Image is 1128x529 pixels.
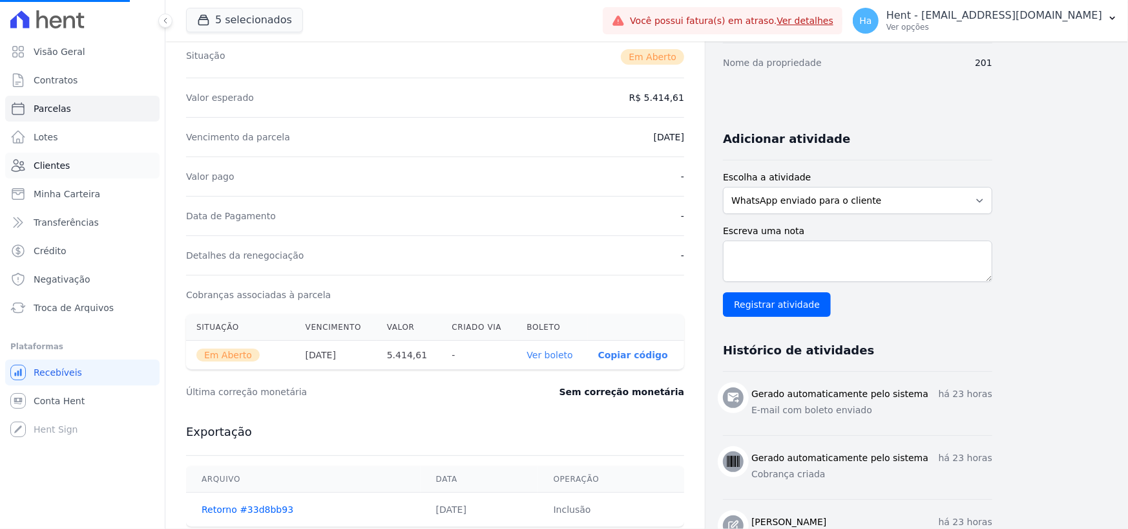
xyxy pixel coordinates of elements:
[5,388,160,414] a: Conta Hent
[621,49,684,65] span: Em Aberto
[777,16,833,26] a: Ver detalhes
[34,244,67,257] span: Crédito
[5,124,160,150] a: Lotes
[295,314,377,341] th: Vencimento
[186,49,225,65] dt: Situação
[295,341,377,370] th: [DATE]
[34,216,99,229] span: Transferências
[34,74,78,87] span: Contratos
[751,515,826,529] h3: [PERSON_NAME]
[186,288,331,301] dt: Cobranças associadas à parcela
[681,210,684,222] dd: -
[842,3,1128,39] button: Ha Hent - [EMAIL_ADDRESS][DOMAIN_NAME] Ver opções
[34,394,85,407] span: Conta Hent
[5,360,160,385] a: Recebíveis
[5,67,160,93] a: Contratos
[527,350,572,360] a: Ver boleto
[186,170,235,183] dt: Valor pago
[186,385,481,398] dt: Última correção monetária
[34,366,82,379] span: Recebíveis
[939,387,992,401] p: há 23 horas
[5,238,160,264] a: Crédito
[516,314,587,341] th: Boleto
[723,171,992,184] label: Escolha a atividade
[939,515,992,529] p: há 23 horas
[377,341,442,370] th: 5.414,61
[723,224,992,238] label: Escreva uma nota
[598,350,668,360] button: Copiar código
[186,131,290,144] dt: Vencimento da parcela
[5,39,160,65] a: Visão Geral
[186,424,684,440] h3: Exportação
[34,188,100,200] span: Minha Carteira
[186,466,421,493] th: Arquivo
[630,14,833,28] span: Você possui fatura(s) em atraso.
[421,466,538,493] th: Data
[34,273,90,286] span: Negativação
[723,292,831,317] input: Registrar atividade
[5,295,160,321] a: Troca de Arquivos
[10,339,154,354] div: Plataformas
[886,22,1102,32] p: Ver opções
[202,504,293,515] a: Retorno #33d8bb93
[859,16,872,25] span: Ha
[34,102,71,115] span: Parcelas
[538,493,685,527] td: Inclusão
[186,91,254,104] dt: Valor esperado
[186,249,304,262] dt: Detalhes da renegociação
[196,349,260,362] span: Em Aberto
[5,181,160,207] a: Minha Carteira
[5,266,160,292] a: Negativação
[751,387,928,401] h3: Gerado automaticamente pelo sistema
[559,385,684,398] dd: Sem correção monetária
[377,314,442,341] th: Valor
[629,91,684,104] dd: R$ 5.414,61
[751,451,928,465] h3: Gerado automaticamente pelo sistema
[441,341,516,370] th: -
[654,131,684,144] dd: [DATE]
[421,493,538,527] td: [DATE]
[34,159,70,172] span: Clientes
[723,56,822,69] dt: Nome da propriedade
[681,249,684,262] dd: -
[441,314,516,341] th: Criado via
[186,8,303,32] button: 5 selecionados
[723,131,850,147] h3: Adicionar atividade
[723,343,874,358] h3: Histórico de atividades
[5,210,160,235] a: Transferências
[34,45,85,58] span: Visão Geral
[939,451,992,465] p: há 23 horas
[5,153,160,178] a: Clientes
[681,170,684,183] dd: -
[538,466,685,493] th: Operação
[34,301,114,314] span: Troca de Arquivos
[5,96,160,122] a: Parcelas
[34,131,58,144] span: Lotes
[751,404,992,417] p: E-mail com boleto enviado
[886,9,1102,22] p: Hent - [EMAIL_ADDRESS][DOMAIN_NAME]
[186,314,295,341] th: Situação
[975,56,992,69] dd: 201
[751,468,992,481] p: Cobrança criada
[186,210,276,222] dt: Data de Pagamento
